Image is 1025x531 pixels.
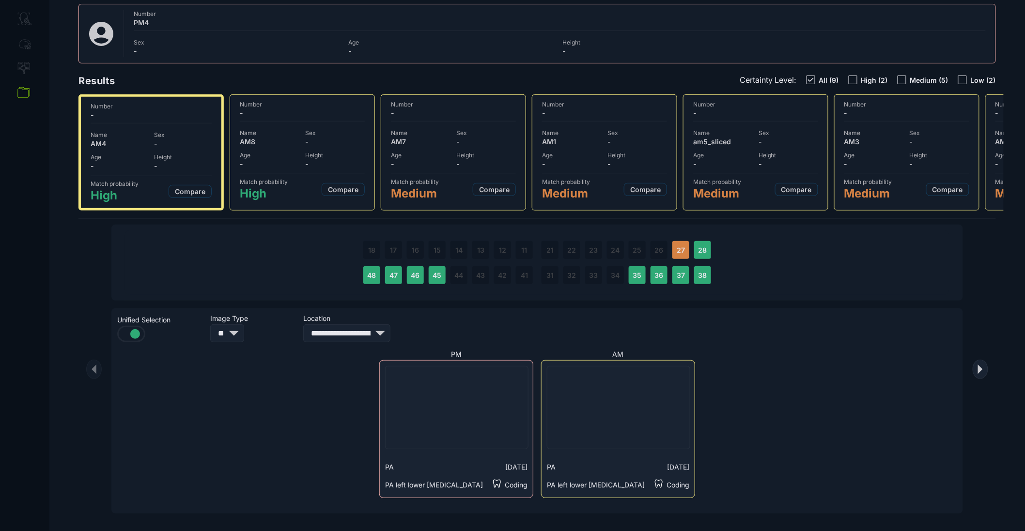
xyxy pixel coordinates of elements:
span: Coding [505,481,528,489]
span: Sex [607,129,667,137]
span: AM [613,350,624,358]
span: 32 [568,271,576,279]
span: Match probability [844,178,892,185]
span: Name [693,129,753,137]
span: Match probability [542,178,590,185]
span: Height [759,152,818,159]
span: Age [844,152,904,159]
span: Number [542,101,667,108]
span: 35 [633,271,642,279]
span: Match probability [693,178,741,185]
span: 27 [677,246,685,254]
span: Age [391,152,450,159]
span: High [91,188,139,202]
span: Sex [456,129,516,137]
span: - [910,137,969,146]
span: am5_sliced [693,137,753,146]
span: 22 [568,246,576,254]
span: 28 [699,246,707,254]
button: Compare [926,183,969,196]
span: 21 [546,246,554,254]
span: 48 [368,271,376,279]
span: 36 [655,271,664,279]
span: - [348,47,557,55]
span: Unified Selection [117,316,204,324]
span: [DATE] [667,463,689,471]
span: Sex [910,129,969,137]
span: Number [693,101,818,108]
span: Height [910,152,969,159]
span: 45 [433,271,442,279]
span: [DATE] [505,463,528,471]
span: Height [607,152,667,159]
span: Name [844,129,904,137]
span: AM1 [542,137,602,146]
button: Compare [169,185,212,198]
span: - [910,160,969,168]
span: Location [303,314,390,322]
span: Compare [175,187,205,196]
span: 13 [477,246,484,254]
span: Age [240,152,299,159]
span: 12 [499,246,506,254]
span: Age [693,152,753,159]
span: - [844,160,904,168]
span: Image Type [210,314,297,322]
span: Age [542,152,602,159]
span: Height [456,152,516,159]
span: All (9) [819,76,839,84]
span: Number [844,101,969,108]
span: High [240,186,288,200]
button: Compare [624,183,667,196]
span: AM3 [844,137,904,146]
span: AM7 [391,137,450,146]
button: Compare [473,183,516,196]
span: PM [451,350,462,358]
span: - [759,137,818,146]
span: 44 [455,271,464,279]
span: - [154,139,212,148]
span: Match probability [240,178,288,185]
span: 33 [590,271,598,279]
span: PA [385,463,394,471]
span: 43 [477,271,485,279]
span: 38 [699,271,707,279]
span: Age [348,39,557,46]
span: Coding [667,481,689,489]
span: 37 [677,271,685,279]
span: Low (2) [971,76,996,84]
span: - [134,47,342,55]
span: Medium [693,186,741,200]
span: Number [91,103,212,110]
span: - [391,160,450,168]
span: Name [240,129,299,137]
span: - [563,47,772,55]
span: Compare [328,185,358,194]
span: Match probability [391,178,439,185]
span: Name [391,129,450,137]
span: PM4 [134,18,986,27]
span: - [607,137,667,146]
span: 26 [655,246,664,254]
span: - [240,160,299,168]
span: Match probability [91,180,139,187]
span: Medium (5) [910,76,948,84]
span: Medium [844,186,892,200]
span: Name [91,131,148,138]
span: AM8 [240,137,299,146]
button: Compare [775,183,818,196]
span: 24 [611,246,620,254]
span: Sex [759,129,818,137]
span: - [693,160,753,168]
span: Height [305,152,365,159]
span: PA left lower [MEDICAL_DATA] [547,481,645,489]
span: 16 [412,246,419,254]
span: 42 [498,271,507,279]
span: 47 [389,271,398,279]
span: Medium [391,186,439,200]
span: - [542,109,667,117]
span: Number [240,101,365,108]
span: - [456,160,516,168]
span: Compare [479,185,510,194]
span: Compare [781,185,812,194]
